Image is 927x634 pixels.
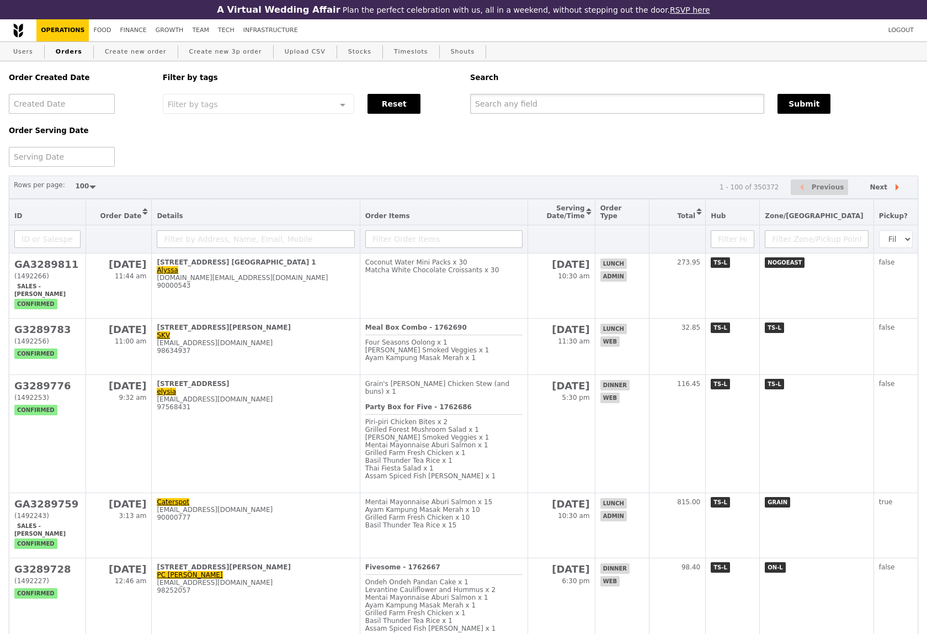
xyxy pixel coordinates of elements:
[791,179,848,196] button: Previous
[600,563,630,574] span: dinner
[365,230,523,248] input: Filter Order Items
[157,230,354,248] input: Filter by Address, Name, Email, Mobile
[116,19,151,41] a: Finance
[365,578,468,586] span: Ondeh Ondeh Pandan Cake x 1
[14,337,81,345] div: (1492256)
[344,42,376,62] a: Stocks
[157,282,354,289] div: 90000543
[711,323,730,333] span: TS-L
[365,457,452,464] span: Basil Thunder Tea Rice x 1
[765,212,864,220] span: Zone/[GEOGRAPHIC_DATA]
[9,73,150,82] h5: Order Created Date
[14,588,57,599] span: confirmed
[14,348,57,359] span: confirmed
[365,441,488,449] span: Mentai Mayonnaise Aburi Salmon x 1
[14,521,68,539] span: Sales - [PERSON_NAME]
[390,42,432,62] a: Timeslots
[765,323,784,333] span: TS-L
[157,579,354,587] div: [EMAIL_ADDRESS][DOMAIN_NAME]
[365,464,434,472] span: Thai Fiesta Salad x 1
[14,563,81,575] h2: G3289728
[14,272,81,280] div: (1492266)
[446,42,480,62] a: Shouts
[157,380,354,388] div: [STREET_ADDRESS]
[91,563,146,575] h2: [DATE]
[14,380,81,392] h2: G3289776
[157,563,354,571] div: [STREET_ADDRESS][PERSON_NAME]
[365,346,489,354] span: [PERSON_NAME] Smoked Veggies x 1
[711,212,726,220] span: Hub
[600,324,627,334] span: lunch
[14,258,81,270] h2: GA3289811
[14,394,81,401] div: (1492253)
[157,395,354,403] div: [EMAIL_ADDRESS][DOMAIN_NAME]
[14,212,22,220] span: ID
[14,405,57,415] span: confirmed
[115,337,146,345] span: 11:00 am
[365,266,523,274] div: Matcha White Chocolate Croissants x 30
[562,577,590,585] span: 6:30 pm
[677,380,700,388] span: 116.45
[365,472,496,480] span: Assam Spiced Fish [PERSON_NAME] x 1
[860,179,913,196] button: Next
[157,571,222,579] a: PC [PERSON_NAME]
[157,258,354,266] div: [STREET_ADDRESS] [GEOGRAPHIC_DATA] 1
[600,576,620,587] span: web
[163,73,457,82] h5: Filter by tags
[600,204,622,220] span: Order Type
[9,147,115,167] input: Serving Date
[36,19,89,41] a: Operations
[600,511,627,521] span: admin
[9,94,115,114] input: Created Date
[365,324,467,331] b: Meal Box Combo - 1762690
[670,6,710,14] a: RSVP here
[91,324,146,335] h2: [DATE]
[365,380,523,395] div: Grain's [PERSON_NAME] Chicken Stew (and buns) x 1
[185,42,267,62] a: Create new 3p order
[711,562,730,573] span: TS-L
[879,498,893,506] span: true
[879,324,895,331] span: false
[365,601,476,609] span: Ayam Kampung Masak Merah x 1
[119,394,147,401] span: 9:32 am
[115,272,146,280] span: 11:44 am
[14,512,81,520] div: (1492243)
[239,19,302,41] a: Infrastructure
[870,181,887,194] span: Next
[91,380,146,392] h2: [DATE]
[365,498,523,506] div: Mentai Mayonnaise Aburi Salmon x 15
[14,577,81,585] div: (1492227)
[367,94,420,114] button: Reset
[365,434,489,441] span: [PERSON_NAME] Smoked Veggies x 1
[157,339,354,347] div: [EMAIL_ADDRESS][DOMAIN_NAME]
[365,418,447,426] span: Piri‑piri Chicken Bites x 2
[9,42,38,62] a: Users
[711,257,730,268] span: TS-L
[157,266,178,274] a: Alyssa
[711,230,754,248] input: Filter Hub
[14,498,81,510] h2: GA3289759
[777,94,830,114] button: Submit
[720,183,779,191] div: 1 - 100 of 350372
[188,19,214,41] a: Team
[879,563,895,571] span: false
[600,258,627,269] span: lunch
[91,498,146,510] h2: [DATE]
[365,212,410,220] span: Order Items
[765,497,790,508] span: GRAIN
[14,538,57,549] span: confirmed
[879,258,895,266] span: false
[14,281,68,299] span: Sales - [PERSON_NAME]
[217,4,340,15] h3: A Virtual Wedding Affair
[558,272,589,280] span: 10:30 am
[470,73,918,82] h5: Search
[765,379,784,389] span: TS-L
[157,347,354,355] div: 98634937
[14,299,57,309] span: confirmed
[600,336,620,347] span: web
[157,498,189,506] a: Caterspot
[157,212,183,220] span: Details
[13,23,23,38] img: Grain logo
[600,498,627,509] span: lunch
[157,514,354,521] div: 90000777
